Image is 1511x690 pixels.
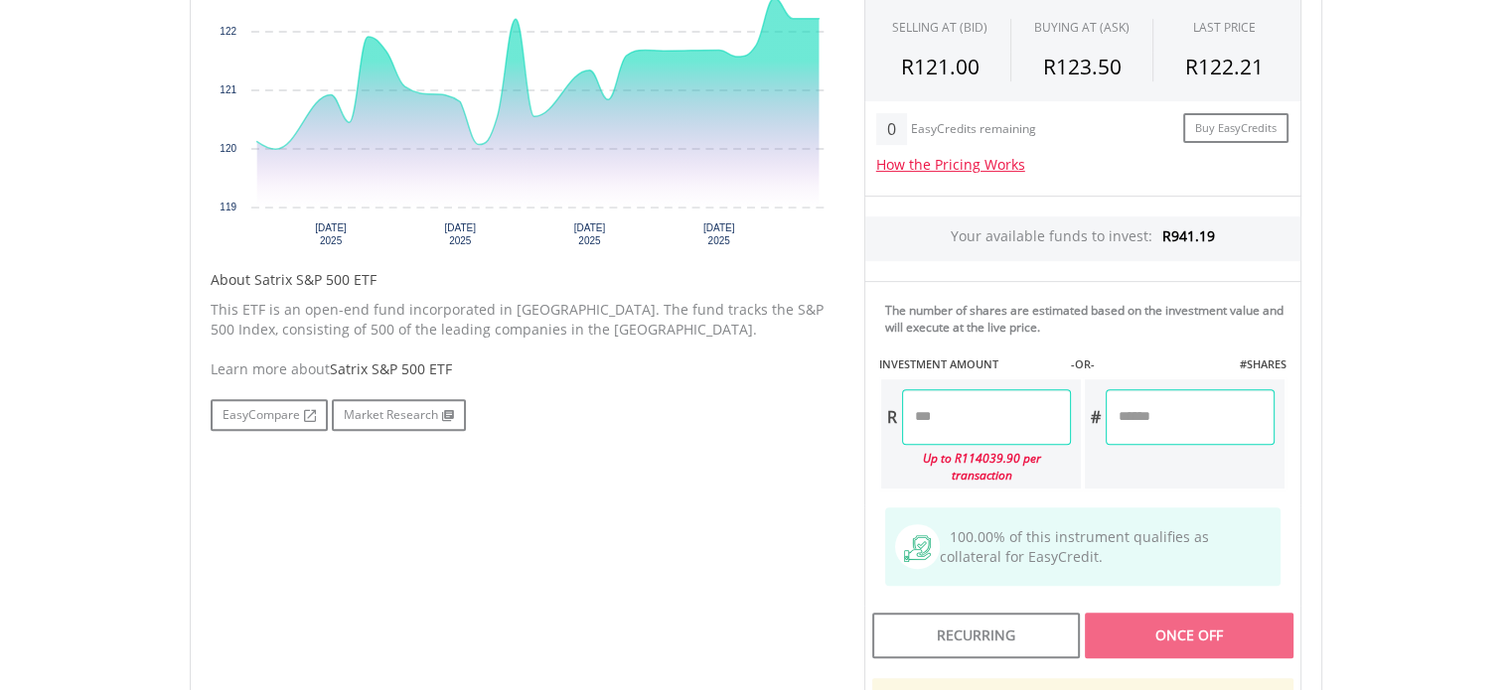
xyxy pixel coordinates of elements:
div: Learn more about [211,359,834,379]
div: 0 [876,113,907,145]
div: R [881,389,902,445]
text: 119 [220,202,236,212]
div: Recurring [872,613,1080,658]
h5: About Satrix S&P 500 ETF [211,270,834,290]
img: collateral-qualifying-green.svg [904,535,931,562]
div: # [1085,389,1106,445]
span: R123.50 [1042,53,1121,80]
text: [DATE] 2025 [315,222,347,246]
a: Market Research [332,399,466,431]
p: This ETF is an open-end fund incorporated in [GEOGRAPHIC_DATA]. The fund tracks the S&P 500 Index... [211,300,834,340]
span: Satrix S&P 500 ETF [330,359,452,378]
label: -OR- [1070,356,1094,372]
span: R122.21 [1185,53,1264,80]
text: [DATE] 2025 [702,222,734,246]
text: 122 [220,26,236,37]
text: [DATE] 2025 [573,222,605,246]
a: How the Pricing Works [876,155,1025,174]
text: 120 [220,143,236,154]
text: [DATE] 2025 [444,222,476,246]
a: Buy EasyCredits [1183,113,1288,144]
div: EasyCredits remaining [911,122,1036,139]
a: EasyCompare [211,399,328,431]
text: 121 [220,84,236,95]
span: R121.00 [901,53,980,80]
div: Your available funds to invest: [865,216,1300,261]
label: #SHARES [1239,356,1285,372]
span: BUYING AT (ASK) [1034,19,1130,36]
label: INVESTMENT AMOUNT [879,356,998,372]
div: Up to R114039.90 per transaction [881,445,1071,488]
div: The number of shares are estimated based on the investment value and will execute at the live price. [885,302,1292,336]
div: LAST PRICE [1193,19,1256,36]
div: SELLING AT (BID) [892,19,987,36]
span: R941.19 [1162,226,1215,245]
div: Once Off [1085,613,1292,658]
span: 100.00% of this instrument qualifies as collateral for EasyCredit. [940,527,1209,566]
